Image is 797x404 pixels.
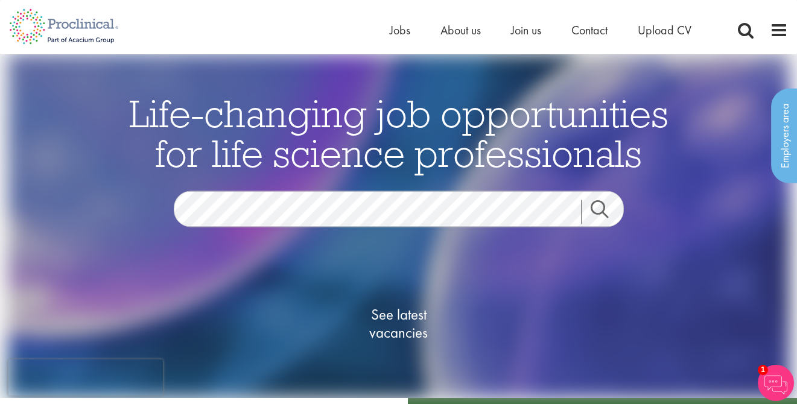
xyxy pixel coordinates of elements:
[338,305,459,341] span: See latest vacancies
[440,22,481,38] a: About us
[571,22,608,38] a: Contact
[758,365,794,401] img: Chatbot
[758,365,768,375] span: 1
[129,89,668,177] span: Life-changing job opportunities for life science professionals
[390,22,410,38] a: Jobs
[8,359,163,396] iframe: reCAPTCHA
[8,54,789,398] img: candidate home
[581,200,633,224] a: Job search submit button
[338,257,459,390] a: See latestvacancies
[511,22,541,38] a: Join us
[638,22,691,38] a: Upload CV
